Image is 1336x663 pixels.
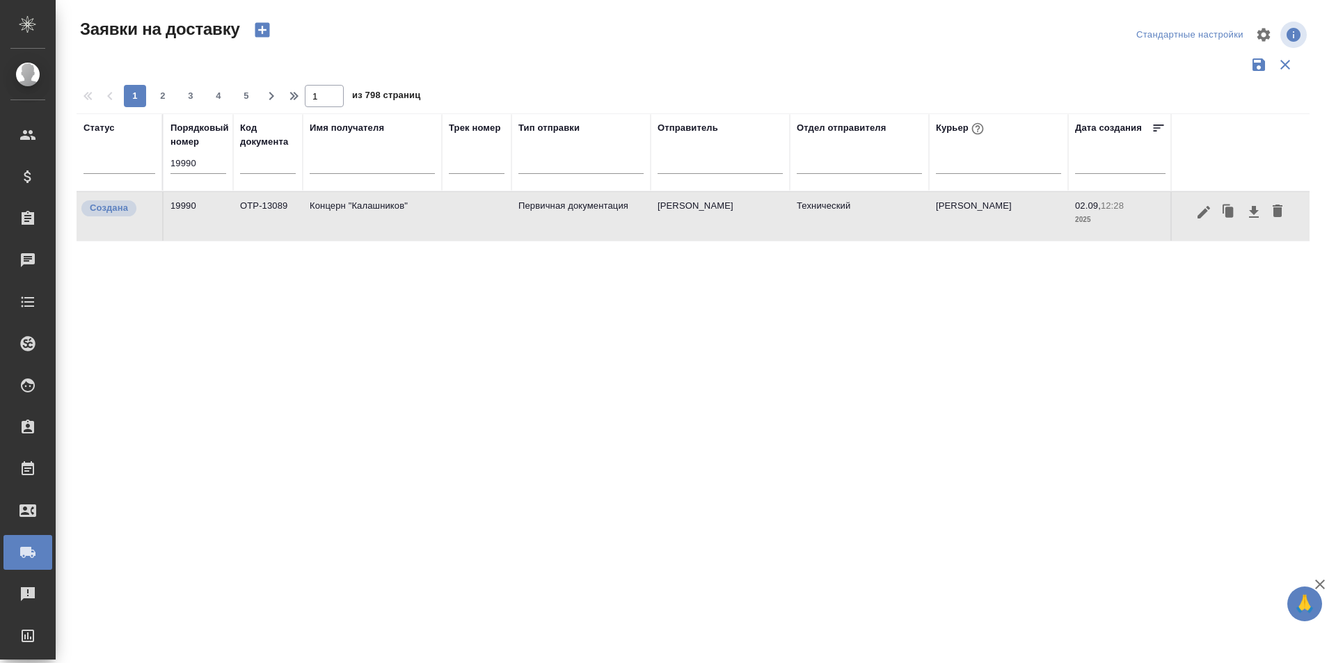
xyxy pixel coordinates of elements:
div: Код документа [240,121,296,149]
p: 02.09, [1075,200,1101,211]
span: 4 [207,89,230,103]
span: Посмотреть информацию [1280,22,1310,48]
div: Тип отправки [518,121,580,135]
div: Отправитель [658,121,718,135]
td: OTP-13089 [233,192,303,241]
button: 2 [152,85,174,107]
td: [PERSON_NAME] [929,192,1068,241]
td: 19990 [164,192,233,241]
span: Заявки на доставку [77,18,240,40]
button: Скачать [1242,199,1266,225]
div: Дата создания [1075,121,1142,135]
td: Первичная документация [511,192,651,241]
button: 🙏 [1287,586,1322,621]
p: Создана [90,201,128,215]
button: Сбросить фильтры [1272,51,1298,78]
p: 12:28 [1101,200,1124,211]
span: 3 [180,89,202,103]
button: Удалить [1266,199,1289,225]
button: Сохранить фильтры [1246,51,1272,78]
td: Технический [790,192,929,241]
div: Курьер [936,120,987,138]
td: [PERSON_NAME] [651,192,790,241]
div: split button [1133,24,1247,46]
p: 2025 [1075,213,1166,227]
div: Порядковый номер [170,121,229,149]
button: 4 [207,85,230,107]
button: Клонировать [1216,199,1242,225]
span: 2 [152,89,174,103]
span: 5 [235,89,257,103]
div: Статус [83,121,115,135]
div: Имя получателя [310,121,384,135]
span: Настроить таблицу [1247,18,1280,51]
button: При выборе курьера статус заявки автоматически поменяется на «Принята» [969,120,987,138]
div: Отдел отправителя [797,121,886,135]
button: 3 [180,85,202,107]
td: Концерн "Калашников" [303,192,442,241]
span: 🙏 [1293,589,1317,618]
button: Создать [246,18,279,42]
span: из 798 страниц [352,87,420,107]
div: Новая заявка, еще не передана в работу [80,199,155,218]
div: Трек номер [449,121,501,135]
button: 5 [235,85,257,107]
button: Редактировать [1192,199,1216,225]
